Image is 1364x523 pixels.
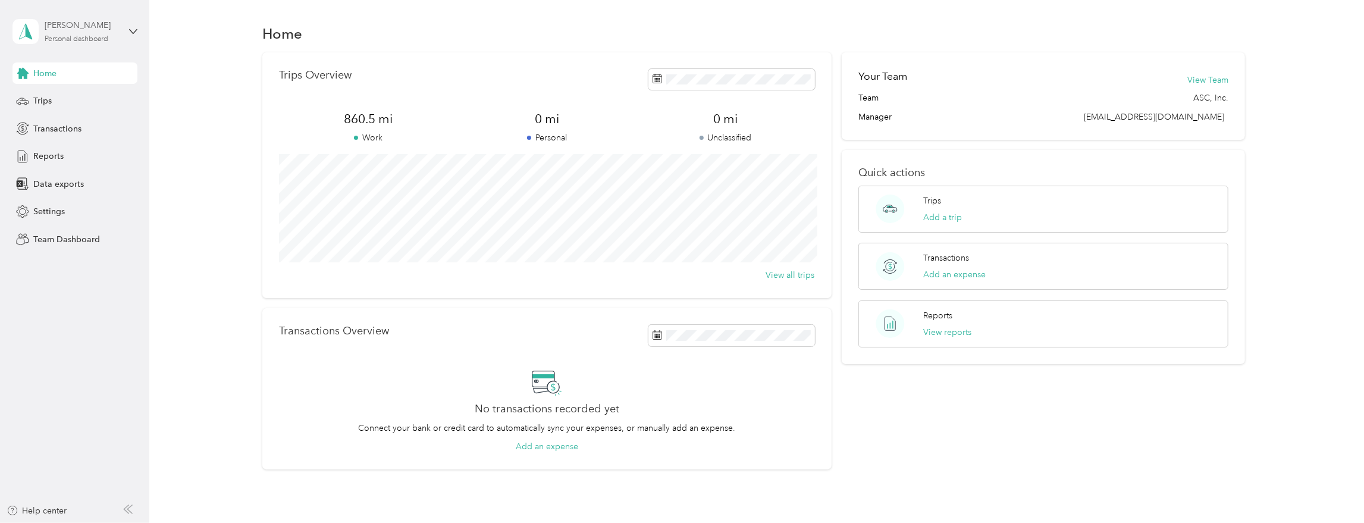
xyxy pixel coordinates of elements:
[279,111,457,127] span: 860.5 mi
[1084,112,1224,122] span: [EMAIL_ADDRESS][DOMAIN_NAME]
[33,123,81,135] span: Transactions
[279,69,352,82] p: Trips Overview
[33,178,84,190] span: Data exports
[924,211,962,224] button: Add a trip
[766,269,815,281] button: View all trips
[279,131,457,144] p: Work
[858,111,892,123] span: Manager
[33,95,52,107] span: Trips
[924,309,953,322] p: Reports
[33,67,57,80] span: Home
[45,36,108,43] div: Personal dashboard
[516,440,578,453] button: Add an expense
[33,205,65,218] span: Settings
[45,19,119,32] div: [PERSON_NAME]
[457,131,636,144] p: Personal
[1193,92,1228,104] span: ASC, Inc.
[457,111,636,127] span: 0 mi
[475,403,619,415] h2: No transactions recorded yet
[924,326,972,339] button: View reports
[858,167,1228,179] p: Quick actions
[924,195,942,207] p: Trips
[262,27,302,40] h1: Home
[279,325,389,337] p: Transactions Overview
[1187,74,1228,86] button: View Team
[636,131,814,144] p: Unclassified
[924,268,986,281] button: Add an expense
[33,233,100,246] span: Team Dashboard
[858,69,907,84] h2: Your Team
[7,505,67,517] button: Help center
[636,111,814,127] span: 0 mi
[924,252,970,264] p: Transactions
[858,92,879,104] span: Team
[1297,456,1364,523] iframe: Everlance-gr Chat Button Frame
[358,422,735,434] p: Connect your bank or credit card to automatically sync your expenses, or manually add an expense.
[33,150,64,162] span: Reports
